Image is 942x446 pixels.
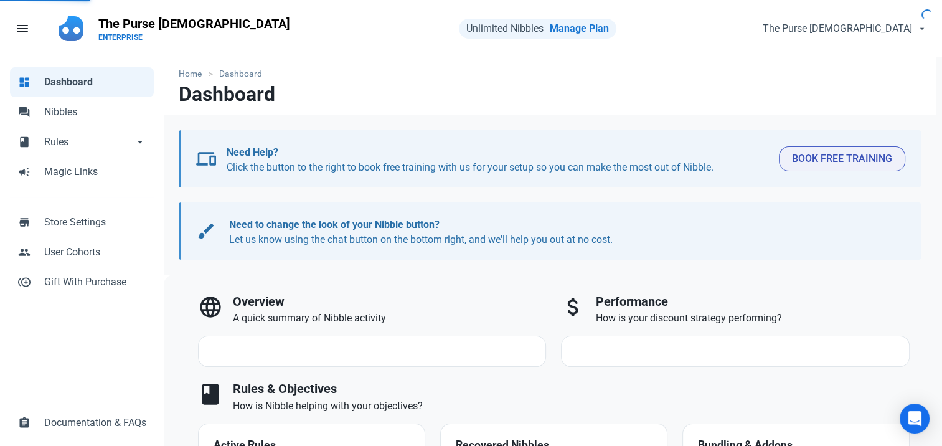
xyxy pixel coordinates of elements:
[44,215,146,230] span: Store Settings
[18,415,31,428] span: assignment
[44,245,146,260] span: User Cohorts
[196,149,216,169] span: devices
[229,219,440,230] b: Need to change the look of your Nibble button?
[550,22,609,34] a: Manage Plan
[10,127,154,157] a: bookRulesarrow_drop_down
[18,215,31,227] span: store
[15,21,30,36] span: menu
[44,135,134,149] span: Rules
[18,275,31,287] span: control_point_duplicate
[44,164,146,179] span: Magic Links
[98,32,290,42] p: ENTERPRISE
[233,295,547,309] h3: Overview
[91,10,298,47] a: The Purse [DEMOGRAPHIC_DATA]ENTERPRISE
[10,207,154,237] a: storeStore Settings
[98,15,290,32] p: The Purse [DEMOGRAPHIC_DATA]
[792,151,892,166] span: Book Free Training
[10,97,154,127] a: forumNibbles
[229,217,893,247] p: Let us know using the chat button on the bottom right, and we'll help you out at no cost.
[18,245,31,257] span: people
[134,135,146,147] span: arrow_drop_down
[18,75,31,87] span: dashboard
[900,404,930,434] div: Open Intercom Messenger
[18,105,31,117] span: forum
[44,415,146,430] span: Documentation & FAQs
[179,67,208,80] a: Home
[18,135,31,147] span: book
[752,16,935,41] button: The Purse [DEMOGRAPHIC_DATA]
[179,83,275,105] h1: Dashboard
[10,157,154,187] a: campaignMagic Links
[233,399,910,414] p: How is Nibble helping with your objectives?
[10,408,154,438] a: assignmentDocumentation & FAQs
[227,146,278,158] b: Need Help?
[10,237,154,267] a: peopleUser Cohorts
[198,295,223,320] span: language
[164,57,936,83] nav: breadcrumbs
[233,382,910,396] h3: Rules & Objectives
[44,75,146,90] span: Dashboard
[44,105,146,120] span: Nibbles
[779,146,905,171] button: Book Free Training
[596,311,910,326] p: How is your discount strategy performing?
[561,295,586,320] span: attach_money
[198,382,223,407] span: book
[466,22,544,34] span: Unlimited Nibbles
[233,311,547,326] p: A quick summary of Nibble activity
[10,67,154,97] a: dashboardDashboard
[44,275,146,290] span: Gift With Purchase
[227,145,769,175] p: Click the button to the right to book free training with us for your setup so you can make the mo...
[10,267,154,297] a: control_point_duplicateGift With Purchase
[596,295,910,309] h3: Performance
[196,221,216,241] span: brush
[18,164,31,177] span: campaign
[763,21,912,36] span: The Purse [DEMOGRAPHIC_DATA]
